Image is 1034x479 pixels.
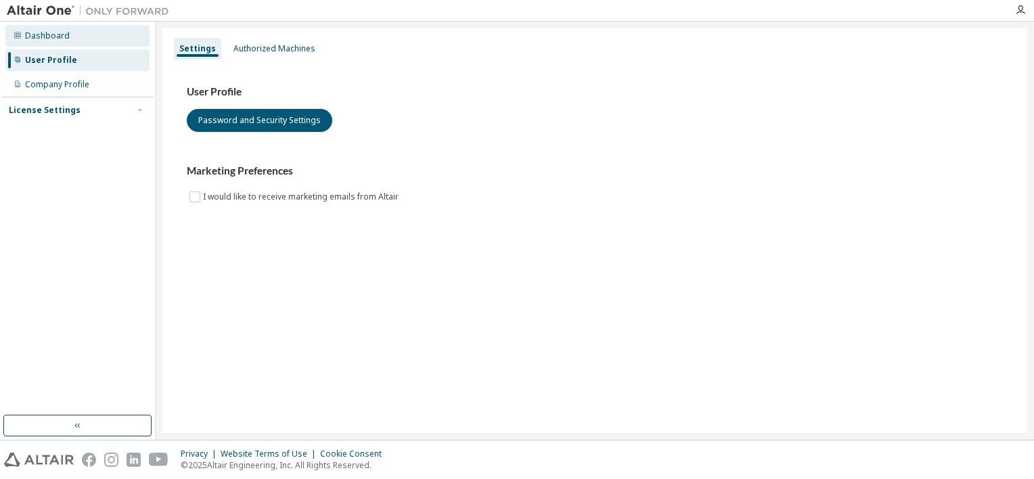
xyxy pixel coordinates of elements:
[221,449,320,459] div: Website Terms of Use
[187,85,1003,99] h3: User Profile
[187,164,1003,178] h3: Marketing Preferences
[181,449,221,459] div: Privacy
[233,43,315,54] div: Authorized Machines
[82,453,96,467] img: facebook.svg
[127,453,141,467] img: linkedin.svg
[179,43,216,54] div: Settings
[181,459,390,471] p: © 2025 Altair Engineering, Inc. All Rights Reserved.
[25,55,77,66] div: User Profile
[187,109,332,132] button: Password and Security Settings
[149,453,168,467] img: youtube.svg
[320,449,390,459] div: Cookie Consent
[9,105,81,116] div: License Settings
[7,4,176,18] img: Altair One
[25,79,89,90] div: Company Profile
[25,30,70,41] div: Dashboard
[104,453,118,467] img: instagram.svg
[203,189,401,205] label: I would like to receive marketing emails from Altair
[4,453,74,467] img: altair_logo.svg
